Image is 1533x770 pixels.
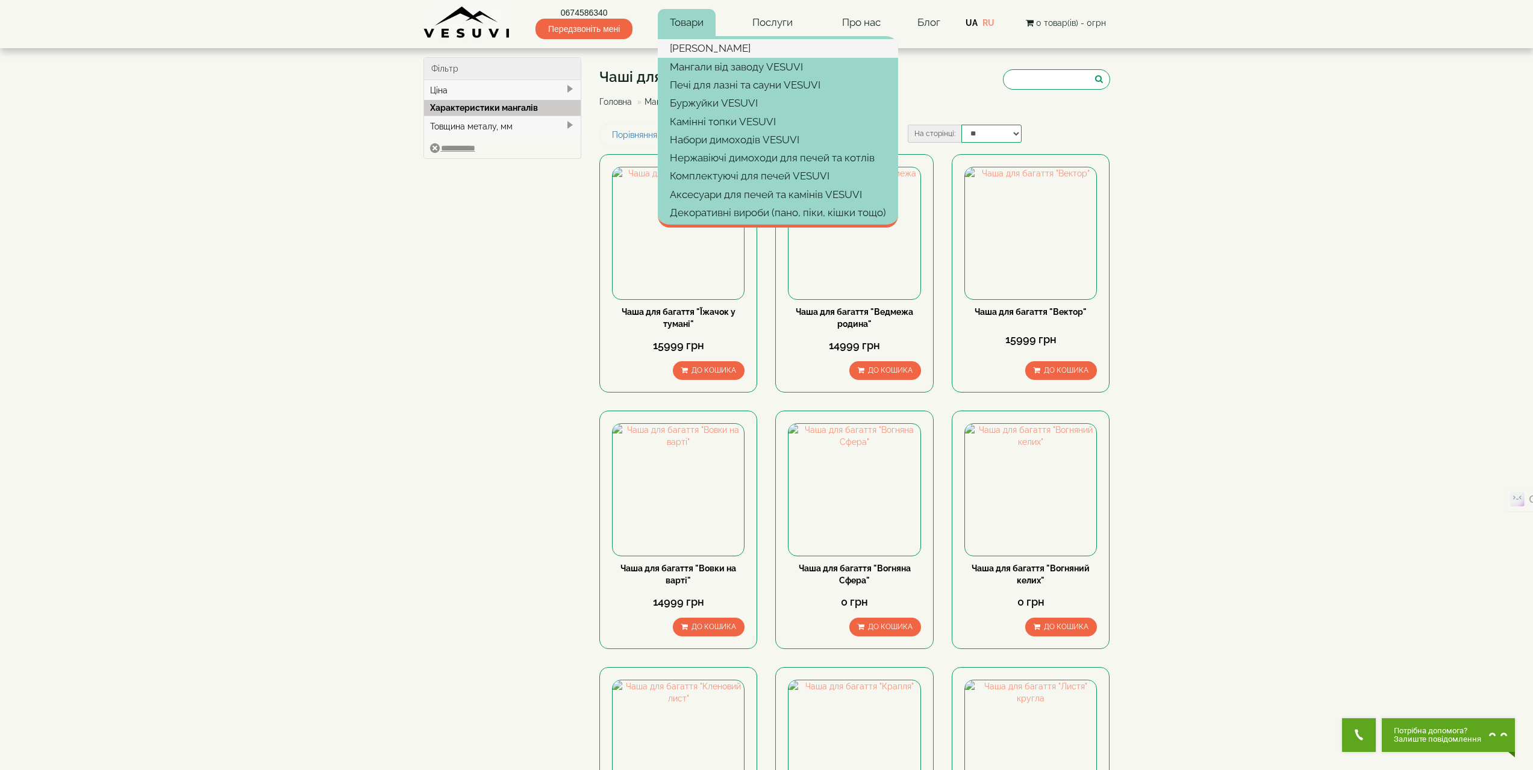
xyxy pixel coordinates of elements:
a: 0674586340 [535,7,632,19]
a: Чаша для багаття "Їжачок у тумані" [622,307,735,329]
a: Головна [599,97,632,107]
div: 14999 грн [612,594,745,610]
img: Чаша для багаття "Їжачок у тумані" [613,167,744,299]
span: До кошика [868,623,913,631]
h1: Чаші для багаття VESUVI [599,69,880,85]
a: Чаша для багаття "Ведмежа родина" [796,307,913,329]
button: До кошика [849,361,921,380]
a: Про нас [830,9,893,37]
span: До кошика [692,366,736,374]
a: Аксесуари для печей та камінів VESUVI [658,185,898,203]
div: 0 грн [964,594,1097,610]
a: Камінні топки VESUVI [658,113,898,131]
a: Порівняння товарів (0) [599,125,714,145]
a: Комплектуючі для печей VESUVI [658,167,898,185]
img: Чаша для багаття "Вовки на варті" [613,424,744,555]
span: Залиште повідомлення [1394,735,1481,744]
a: Блог [917,16,940,28]
a: Чаша для багаття "Вогняна Сфера" [799,564,911,585]
img: Чаша для багаття "Ведмежа родина" [788,167,920,299]
img: Чаша для багаття "Вогняна Сфера" [788,424,920,555]
button: Chat button [1382,718,1515,752]
div: Фільтр [424,58,581,80]
a: UA [966,18,978,28]
div: 15999 грн [964,332,1097,347]
button: До кошика [673,618,745,636]
a: Набори димоходів VESUVI [658,131,898,149]
a: Декоративні вироби (пано, піки, кішки тощо) [658,203,898,222]
img: Завод VESUVI [423,6,511,39]
img: Чаша для багаття "Вектор" [965,167,1096,299]
a: Чаша для багаття "Вовки на варті" [620,564,736,585]
button: Get Call button [1342,718,1376,752]
span: Потрібна допомога? [1394,727,1481,735]
button: До кошика [1025,361,1097,380]
button: До кошика [849,618,921,636]
a: Нержавіючі димоходи для печей та котлів [658,149,898,167]
div: 15999 грн [612,338,745,353]
a: Мангали від заводу VESUVI [645,97,756,107]
div: Характеристики мангалів [424,100,581,116]
div: Товщина металу, мм [424,116,581,137]
a: Чаша для багаття "Вектор" [975,307,1087,317]
a: Печі для лазні та сауни VESUVI [658,76,898,94]
a: Мангали від заводу VESUVI [658,58,898,76]
div: Ціна [424,80,581,101]
div: 0 грн [788,594,920,610]
button: До кошика [673,361,745,380]
button: До кошика [1025,618,1097,636]
a: Буржуйки VESUVI [658,94,898,112]
span: До кошика [692,623,736,631]
a: Послуги [740,9,805,37]
label: На сторінці: [908,125,961,143]
span: До кошика [1044,623,1088,631]
a: [PERSON_NAME] [658,39,898,57]
div: 14999 грн [788,338,920,353]
button: 0 товар(ів) - 0грн [1022,16,1110,29]
span: До кошика [868,366,913,374]
a: Чаша для багаття "Вогняний келих" [972,564,1090,585]
span: Передзвоніть мені [535,19,632,39]
img: Чаша для багаття "Вогняний келих" [965,424,1096,555]
span: 0 товар(ів) - 0грн [1036,18,1106,28]
span: До кошика [1044,366,1088,374]
a: RU [982,18,994,28]
a: Товари [658,9,716,37]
